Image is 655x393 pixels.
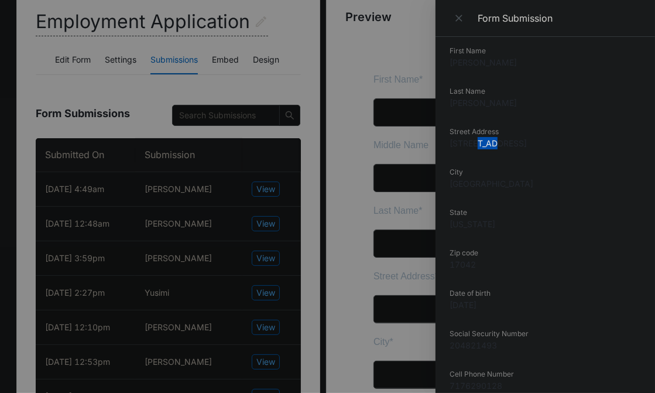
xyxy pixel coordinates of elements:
[9,339,31,349] span: State
[450,86,641,97] dt: Last Name
[450,97,641,109] dd: [PERSON_NAME]
[450,177,641,190] dd: [GEOGRAPHIC_DATA]
[9,11,55,21] span: First Name
[450,258,641,271] dd: 17042
[453,10,467,26] span: Close
[9,142,54,152] span: Last Name
[450,339,641,351] dd: 204821493
[450,56,641,69] dd: [PERSON_NAME]
[450,288,641,299] dt: Date of birth
[478,12,641,25] div: Form Submission
[9,208,71,218] span: Street Address
[450,380,641,392] dd: 7176290128
[450,218,641,230] dd: [US_STATE]
[450,207,641,218] dt: State
[9,274,26,283] span: City
[450,369,641,380] dt: Cell Phone Number
[450,248,641,258] dt: Zip code
[450,329,641,339] dt: Social Security Number
[450,46,641,56] dt: First Name
[450,299,641,311] dd: [DATE]
[450,127,641,137] dt: Street Address
[450,137,641,149] dd: [STREET_ADDRESS]
[9,77,64,87] span: Middle Name
[450,9,471,27] button: Close
[450,167,641,177] dt: City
